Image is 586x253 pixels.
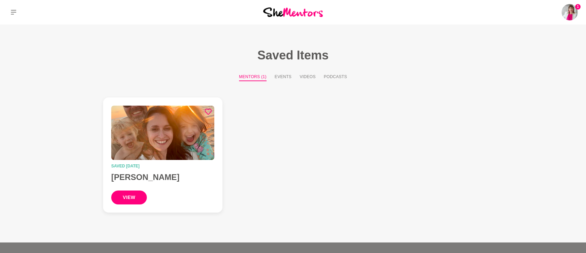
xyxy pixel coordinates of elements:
[239,74,267,81] button: Mentors (1)
[111,191,147,204] button: view
[575,4,581,10] span: 1
[300,74,316,81] button: Videos
[111,164,214,168] time: Saved [DATE]
[562,4,578,20] a: Vanessa Victor1
[111,172,214,182] h4: [PERSON_NAME]
[275,74,292,81] button: Events
[87,48,499,63] h1: Saved Items
[111,106,214,160] img: Ali
[324,74,347,81] button: Podcasts
[263,7,323,17] img: She Mentors Logo
[562,4,578,20] img: Vanessa Victor
[103,97,222,213] a: AliSaved [DATE][PERSON_NAME]view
